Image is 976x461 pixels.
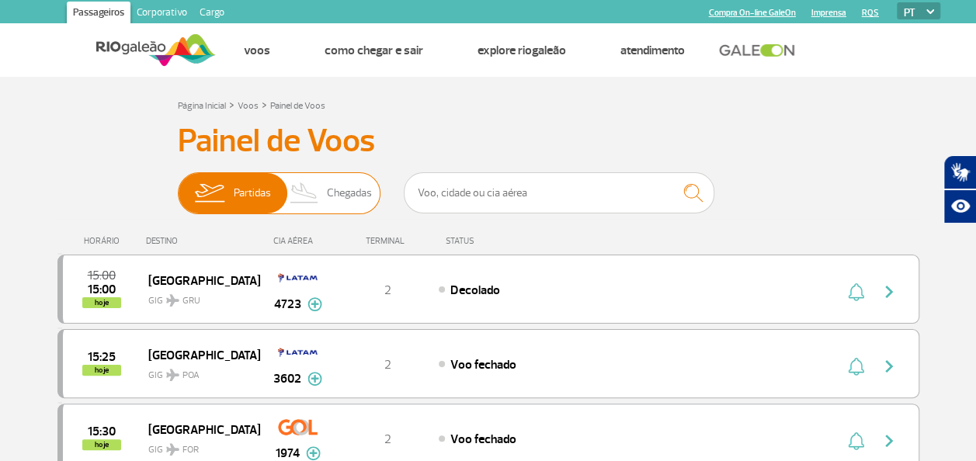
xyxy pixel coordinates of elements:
[880,432,898,450] img: seta-direita-painel-voo.svg
[862,8,879,18] a: RQS
[148,419,248,439] span: [GEOGRAPHIC_DATA]
[384,282,391,298] span: 2
[193,2,231,26] a: Cargo
[178,122,799,161] h3: Painel de Voos
[848,432,864,450] img: sino-painel-voo.svg
[148,345,248,365] span: [GEOGRAPHIC_DATA]
[324,43,422,58] a: Como chegar e sair
[848,282,864,301] img: sino-painel-voo.svg
[82,365,121,376] span: hoje
[811,8,846,18] a: Imprensa
[709,8,796,18] a: Compra On-line GaleOn
[182,294,200,308] span: GRU
[67,2,130,26] a: Passageiros
[273,369,301,388] span: 3602
[282,173,328,213] img: slider-desembarque
[880,357,898,376] img: seta-direita-painel-voo.svg
[88,352,116,362] span: 2025-08-26 15:25:00
[404,172,714,213] input: Voo, cidade ou cia aérea
[270,100,325,112] a: Painel de Voos
[178,100,226,112] a: Página Inicial
[82,297,121,308] span: hoje
[880,282,898,301] img: seta-direita-painel-voo.svg
[450,432,516,447] span: Voo fechado
[274,295,301,314] span: 4723
[166,369,179,381] img: destiny_airplane.svg
[307,372,322,386] img: mais-info-painel-voo.svg
[182,443,199,457] span: FOR
[185,173,234,213] img: slider-embarque
[234,173,271,213] span: Partidas
[148,360,248,383] span: GIG
[166,443,179,456] img: destiny_airplane.svg
[262,95,267,113] a: >
[243,43,269,58] a: Voos
[88,270,116,281] span: 2025-08-26 15:00:00
[620,43,684,58] a: Atendimento
[88,426,116,437] span: 2025-08-26 15:30:00
[148,435,248,457] span: GIG
[450,357,516,373] span: Voo fechado
[229,95,234,113] a: >
[384,432,391,447] span: 2
[148,270,248,290] span: [GEOGRAPHIC_DATA]
[307,297,322,311] img: mais-info-painel-voo.svg
[477,43,565,58] a: Explore RIOgaleão
[438,236,564,246] div: STATUS
[306,446,321,460] img: mais-info-painel-voo.svg
[238,100,259,112] a: Voos
[943,189,976,224] button: Abrir recursos assistivos.
[182,369,200,383] span: POA
[148,286,248,308] span: GIG
[82,439,121,450] span: hoje
[62,236,147,246] div: HORÁRIO
[327,173,372,213] span: Chegadas
[259,236,337,246] div: CIA AÉREA
[88,284,116,295] span: 2025-08-26 15:00:05
[130,2,193,26] a: Corporativo
[337,236,438,246] div: TERMINAL
[146,236,259,246] div: DESTINO
[943,155,976,189] button: Abrir tradutor de língua de sinais.
[166,294,179,307] img: destiny_airplane.svg
[848,357,864,376] img: sino-painel-voo.svg
[450,282,499,298] span: Decolado
[943,155,976,224] div: Plugin de acessibilidade da Hand Talk.
[384,357,391,373] span: 2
